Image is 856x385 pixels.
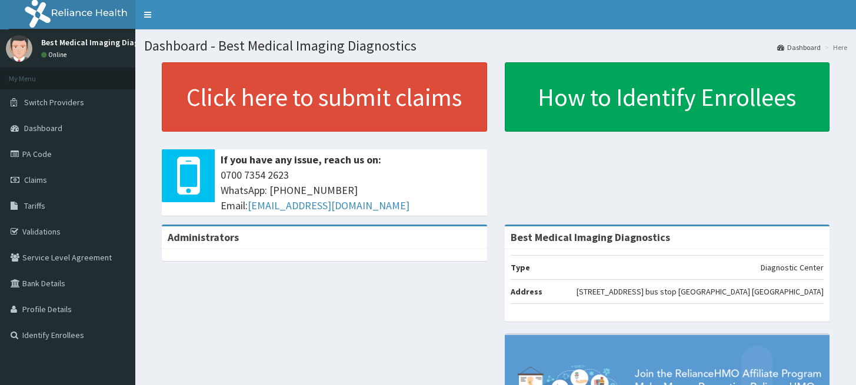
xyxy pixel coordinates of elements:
[24,97,84,108] span: Switch Providers
[511,262,530,273] b: Type
[24,175,47,185] span: Claims
[761,262,824,273] p: Diagnostic Center
[511,230,670,244] strong: Best Medical Imaging Diagnostics
[24,200,45,211] span: Tariffs
[41,51,69,59] a: Online
[221,168,481,213] span: 0700 7354 2623 WhatsApp: [PHONE_NUMBER] Email:
[577,286,824,297] p: [STREET_ADDRESS] bus stop [GEOGRAPHIC_DATA] [GEOGRAPHIC_DATA]
[777,42,821,52] a: Dashboard
[144,38,847,53] h1: Dashboard - Best Medical Imaging Diagnostics
[162,62,487,132] a: Click here to submit claims
[822,42,847,52] li: Here
[248,199,409,212] a: [EMAIL_ADDRESS][DOMAIN_NAME]
[41,38,166,46] p: Best Medical Imaging Diagnostics
[505,62,830,132] a: How to Identify Enrollees
[6,35,32,62] img: User Image
[168,230,239,244] b: Administrators
[24,123,62,133] span: Dashboard
[221,153,381,166] b: If you have any issue, reach us on:
[511,286,542,297] b: Address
